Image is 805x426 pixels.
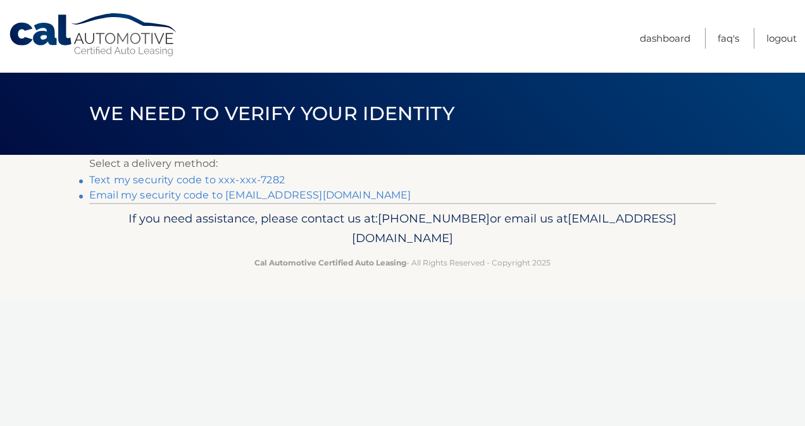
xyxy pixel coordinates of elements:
a: Cal Automotive [8,13,179,58]
p: - All Rights Reserved - Copyright 2025 [97,256,708,269]
a: Logout [766,28,797,49]
p: Select a delivery method: [89,155,716,173]
span: We need to verify your identity [89,102,454,125]
a: Email my security code to [EMAIL_ADDRESS][DOMAIN_NAME] [89,189,411,201]
strong: Cal Automotive Certified Auto Leasing [254,258,406,267]
span: [PHONE_NUMBER] [378,211,490,226]
a: Text my security code to xxx-xxx-7282 [89,174,285,186]
a: FAQ's [718,28,739,49]
a: Dashboard [640,28,690,49]
p: If you need assistance, please contact us at: or email us at [97,209,708,249]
